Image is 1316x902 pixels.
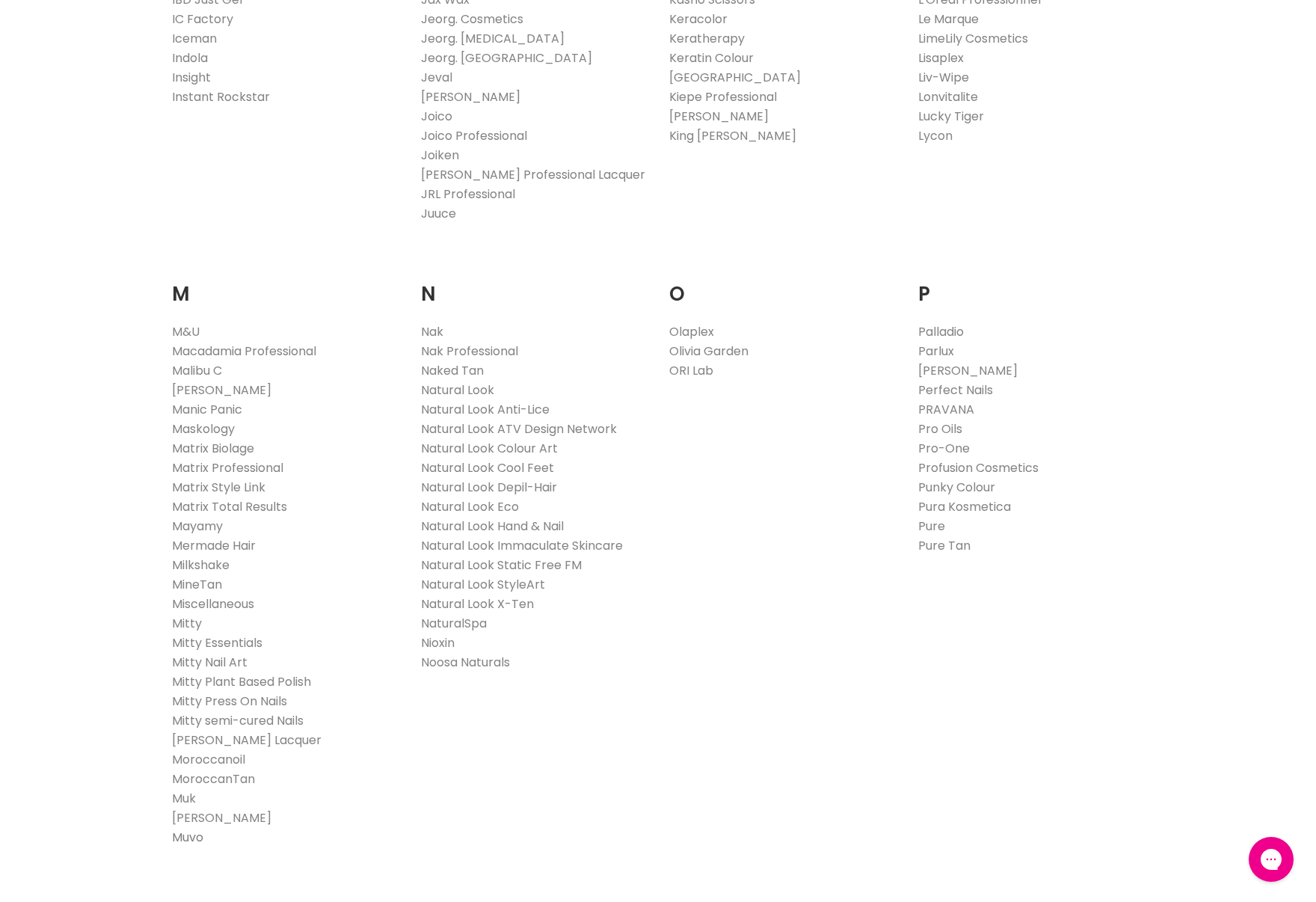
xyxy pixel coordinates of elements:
[918,69,969,86] a: Liv-Wipe
[421,343,518,360] a: Nak Professional
[918,401,974,418] a: PRAVANA
[918,49,964,67] a: Lisaplex
[172,556,230,574] a: Milkshake
[421,49,592,67] a: Jeorg. [GEOGRAPHIC_DATA]
[421,381,494,399] a: Natural Look
[421,88,520,105] a: [PERSON_NAME]
[172,88,270,105] a: Instant Rockstar
[421,518,564,535] a: Natural Look Hand & Nail
[421,323,443,340] a: Nak
[421,401,550,418] a: Natural Look Anti-Lice
[421,537,623,554] a: Natural Look Immaculate Skincare
[172,634,262,651] a: Mitty Essentials
[421,108,452,125] a: Joico
[172,343,316,360] a: Macadamia Professional
[172,615,202,632] a: Mitty
[421,420,617,438] a: Natural Look ATV Design Network
[172,323,200,340] a: M&U
[421,459,554,476] a: Natural Look Cool Feet
[172,381,271,399] a: [PERSON_NAME]
[172,518,223,535] a: Mayamy
[421,205,456,222] a: Juuce
[669,69,801,86] a: [GEOGRAPHIC_DATA]
[421,498,519,515] a: Natural Look Eco
[421,654,510,671] a: Noosa Naturals
[918,88,978,105] a: Lonvitalite
[918,381,993,399] a: Perfect Nails
[669,343,748,360] a: Olivia Garden
[172,595,254,613] a: Miscellaneous
[172,420,235,438] a: Maskology
[421,30,565,47] a: Jeorg. [MEDICAL_DATA]
[918,498,1011,515] a: Pura Kosmetica
[421,10,523,28] a: Jeorg. Cosmetics
[669,108,769,125] a: [PERSON_NAME]
[918,30,1028,47] a: LimeLily Cosmetics
[669,260,896,310] h2: O
[669,127,796,144] a: King [PERSON_NAME]
[918,420,962,438] a: Pro Oils
[421,634,455,651] a: Nioxin
[172,260,399,310] h2: M
[918,108,984,125] a: Lucky Tiger
[172,751,245,768] a: Moroccanoil
[669,88,777,105] a: Kiepe Professional
[421,556,582,574] a: Natural Look Static Free FM
[172,576,222,593] a: MineTan
[421,127,527,144] a: Joico Professional
[421,479,557,496] a: Natural Look Depil-Hair
[669,10,728,28] a: Keracolor
[172,731,322,749] a: [PERSON_NAME] Lacquer
[172,69,211,86] a: Insight
[172,49,208,67] a: Indola
[918,362,1018,379] a: [PERSON_NAME]
[421,260,648,310] h2: N
[669,49,754,67] a: Keratin Colour
[172,809,271,826] a: [PERSON_NAME]
[669,362,713,379] a: ORI Lab
[669,323,714,340] a: Olaplex
[918,260,1145,310] h2: P
[172,712,304,729] a: Mitty semi-cured Nails
[918,323,964,340] a: Palladio
[918,459,1039,476] a: Profusion Cosmetics
[918,537,971,554] a: Pure Tan
[172,362,222,379] a: Malibu C
[421,185,515,203] a: JRL Professional
[172,790,196,807] a: Muk
[172,829,203,846] a: Muvo
[172,459,283,476] a: Matrix Professional
[421,440,558,457] a: Natural Look Colour Art
[421,166,645,183] a: [PERSON_NAME] Professional Lacquer
[172,693,287,710] a: Mitty Press On Nails
[172,479,265,496] a: Matrix Style Link
[172,654,247,671] a: Mitty Nail Art
[172,673,311,690] a: Mitty Plant Based Polish
[1241,832,1301,887] iframe: Gorgias live chat messenger
[172,401,242,418] a: Manic Panic
[421,615,487,632] a: NaturalSpa
[172,10,233,28] a: IC Factory
[421,576,545,593] a: Natural Look StyleArt
[421,595,534,613] a: Natural Look X-Ten
[918,479,995,496] a: Punky Colour
[172,498,287,515] a: Matrix Total Results
[918,127,953,144] a: Lycon
[421,147,459,164] a: Joiken
[918,440,970,457] a: Pro-One
[421,362,484,379] a: Naked Tan
[172,770,255,788] a: MoroccanTan
[669,30,745,47] a: Keratherapy
[918,343,954,360] a: Parlux
[918,518,945,535] a: Pure
[918,10,979,28] a: Le Marque
[172,537,256,554] a: Mermade Hair
[421,69,452,86] a: Jeval
[172,30,217,47] a: Iceman
[172,440,254,457] a: Matrix Biolage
